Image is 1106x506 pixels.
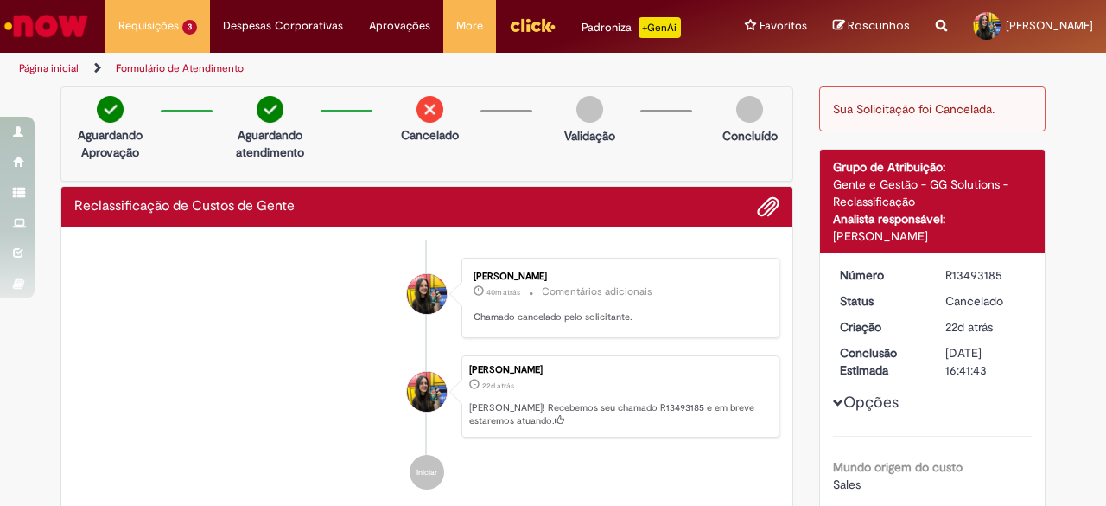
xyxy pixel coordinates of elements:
[760,17,807,35] span: Favoritos
[576,96,603,123] img: img-circle-grey.png
[401,126,459,144] p: Cancelado
[407,372,447,412] div: Gabriella Soares Padua
[582,17,681,38] div: Padroniza
[833,176,1033,210] div: Gente e Gestão - GG Solutions - Reclassificação
[833,227,1033,245] div: [PERSON_NAME]
[542,285,652,299] small: Comentários adicionais
[736,96,763,123] img: img-circle-grey.png
[848,17,910,34] span: Rascunhos
[482,381,514,391] span: 22d atrás
[564,127,615,144] p: Validação
[833,158,1033,176] div: Grupo de Atribuição:
[2,9,91,43] img: ServiceNow
[182,20,197,35] span: 3
[257,96,283,123] img: check-circle-green.png
[97,96,124,123] img: check-circle-green.png
[819,86,1046,131] div: Sua Solicitação foi Cancelada.
[74,199,295,215] h2: Reclassificação de Custos de Gente Histórico de tíquete
[1006,18,1093,33] span: [PERSON_NAME]
[827,344,933,379] dt: Conclusão Estimada
[945,266,1026,284] div: R13493185
[223,17,343,35] span: Despesas Corporativas
[827,318,933,336] dt: Criação
[945,318,1026,336] div: 08/09/2025 10:41:38
[722,127,778,144] p: Concluído
[19,61,79,75] a: Página inicial
[833,18,910,35] a: Rascunhos
[945,319,993,335] time: 08/09/2025 10:41:38
[639,17,681,38] p: +GenAi
[509,12,556,38] img: click_logo_yellow_360x200.png
[407,274,447,314] div: Gabriella Soares Padua
[369,17,430,35] span: Aprovações
[474,311,761,324] p: Chamado cancelado pelo solicitante.
[945,319,993,335] span: 22d atrás
[74,355,779,439] li: Gabriella Soares Padua
[945,344,1026,379] div: [DATE] 16:41:43
[118,17,179,35] span: Requisições
[228,126,312,161] p: Aguardando atendimento
[757,195,779,218] button: Adicionar anexos
[469,365,770,375] div: [PERSON_NAME]
[833,459,963,475] b: Mundo origem do custo
[116,61,244,75] a: Formulário de Atendimento
[833,477,861,492] span: Sales
[456,17,483,35] span: More
[416,96,443,123] img: remove.png
[13,53,724,85] ul: Trilhas de página
[945,292,1026,310] div: Cancelado
[486,287,520,298] time: 29/09/2025 15:26:56
[469,401,770,428] p: [PERSON_NAME]! Recebemos seu chamado R13493185 e em breve estaremos atuando.
[833,210,1033,227] div: Analista responsável:
[486,287,520,298] span: 40m atrás
[474,272,761,282] div: [PERSON_NAME]
[827,292,933,310] dt: Status
[827,266,933,284] dt: Número
[68,126,152,161] p: Aguardando Aprovação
